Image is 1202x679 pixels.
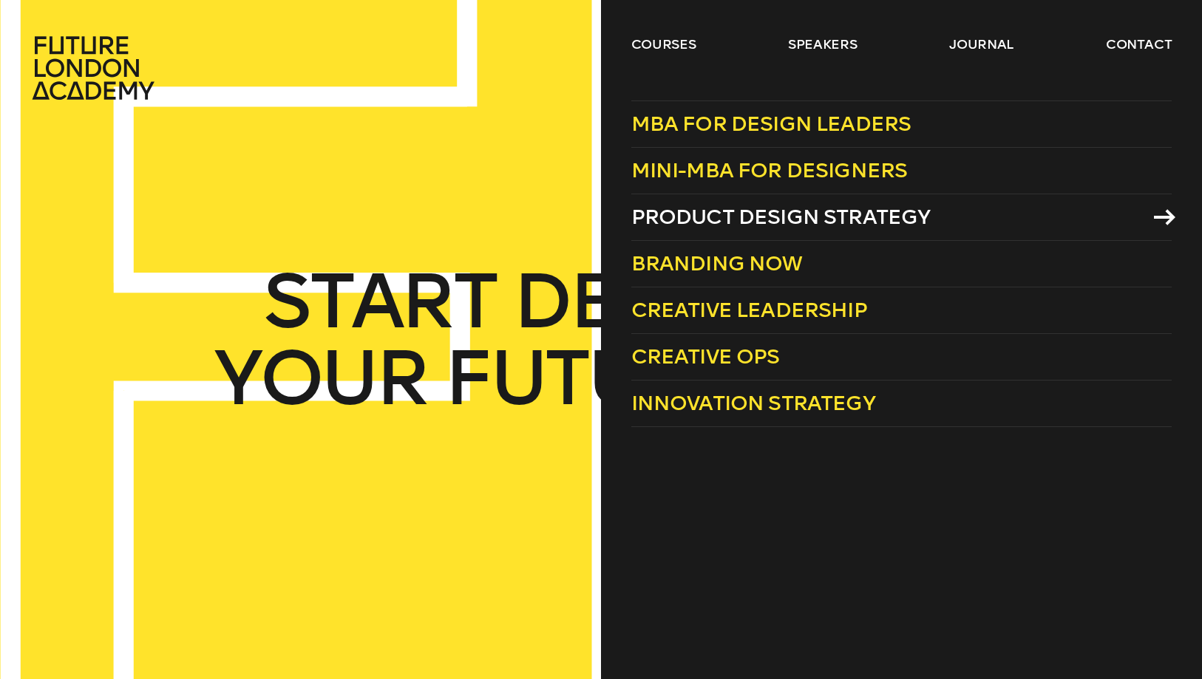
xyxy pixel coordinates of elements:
[631,148,1172,194] a: Mini-MBA for Designers
[788,35,857,53] a: speakers
[631,112,911,136] span: MBA for Design Leaders
[631,194,1172,241] a: Product Design Strategy
[631,298,867,322] span: Creative Leadership
[631,287,1172,334] a: Creative Leadership
[631,158,908,182] span: Mini-MBA for Designers
[631,205,931,229] span: Product Design Strategy
[631,251,803,276] span: Branding Now
[631,35,696,53] a: courses
[1106,35,1172,53] a: contact
[631,334,1172,381] a: Creative Ops
[631,391,875,415] span: Innovation Strategy
[631,381,1172,427] a: Innovation Strategy
[631,241,1172,287] a: Branding Now
[631,344,780,369] span: Creative Ops
[949,35,1013,53] a: journal
[631,100,1172,148] a: MBA for Design Leaders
